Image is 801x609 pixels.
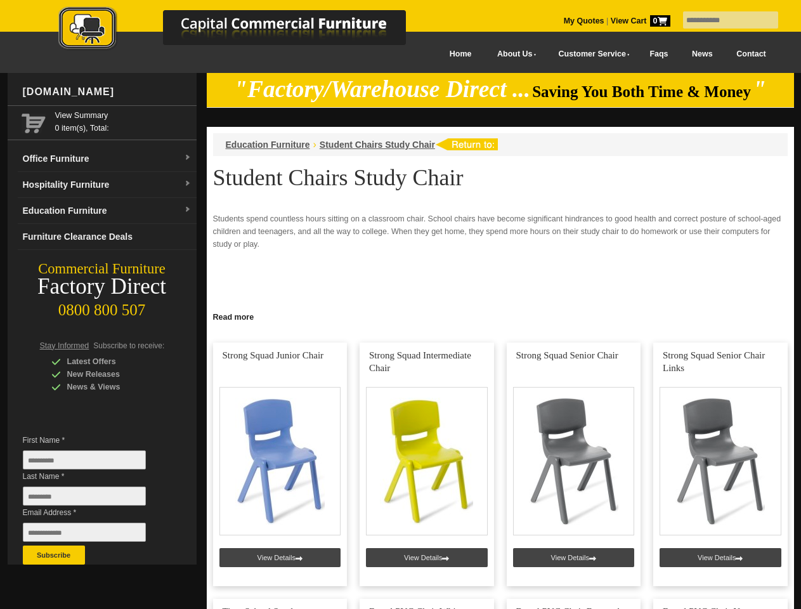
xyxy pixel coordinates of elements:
span: Saving You Both Time & Money [532,83,751,100]
a: Customer Service [544,40,637,69]
div: Commercial Furniture [8,260,197,278]
div: 0800 800 507 [8,295,197,319]
a: Contact [724,40,778,69]
a: Capital Commercial Furniture Logo [23,6,467,56]
input: Email Address * [23,523,146,542]
a: Education Furnituredropdown [18,198,197,224]
img: dropdown [184,180,192,188]
p: Students spend countless hours sitting on a classroom chair. School chairs have become significan... [213,213,788,251]
span: Subscribe to receive: [93,341,164,350]
span: Last Name * [23,470,165,483]
li: › [313,138,316,151]
a: My Quotes [564,16,604,25]
em: "Factory/Warehouse Direct ... [234,76,530,102]
em: " [753,76,766,102]
h1: Student Chairs Study Chair [213,166,788,190]
img: dropdown [184,154,192,162]
div: [DOMAIN_NAME] [18,73,197,111]
div: News & Views [51,381,172,393]
div: Latest Offers [51,355,172,368]
img: return to [435,138,498,150]
span: First Name * [23,434,165,447]
img: Capital Commercial Furniture Logo [23,6,467,53]
a: About Us [483,40,544,69]
button: Subscribe [23,546,85,565]
a: Office Furnituredropdown [18,146,197,172]
a: Education Furniture [226,140,310,150]
span: 0 [650,15,670,27]
a: Furniture Clearance Deals [18,224,197,250]
a: View Cart0 [608,16,670,25]
span: 0 item(s), Total: [55,109,192,133]
a: View Summary [55,109,192,122]
div: New Releases [51,368,172,381]
input: Last Name * [23,487,146,506]
div: Factory Direct [8,278,197,296]
a: Click to read more [207,308,794,324]
span: Stay Informed [40,341,89,350]
a: Faqs [638,40,681,69]
img: dropdown [184,206,192,214]
a: News [680,40,724,69]
span: Email Address * [23,506,165,519]
a: Hospitality Furnituredropdown [18,172,197,198]
a: Student Chairs Study Chair [320,140,435,150]
input: First Name * [23,450,146,469]
strong: View Cart [611,16,670,25]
